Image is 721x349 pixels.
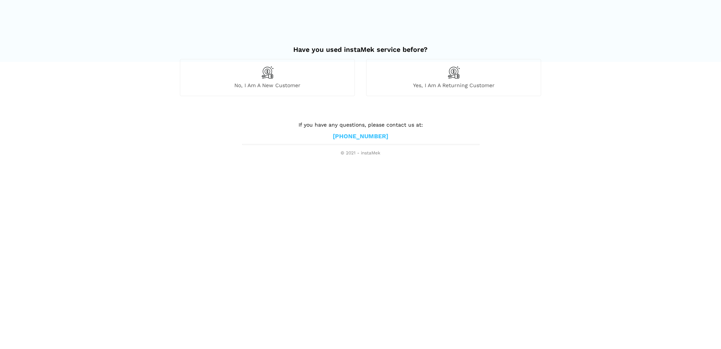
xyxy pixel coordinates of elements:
[367,82,541,89] span: Yes, I am a returning customer
[333,133,388,141] a: [PHONE_NUMBER]
[242,150,479,156] span: © 2021 - instaMek
[180,38,541,54] h2: Have you used instaMek service before?
[180,82,354,89] span: No, I am a new customer
[242,121,479,129] p: If you have any questions, please contact us at:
